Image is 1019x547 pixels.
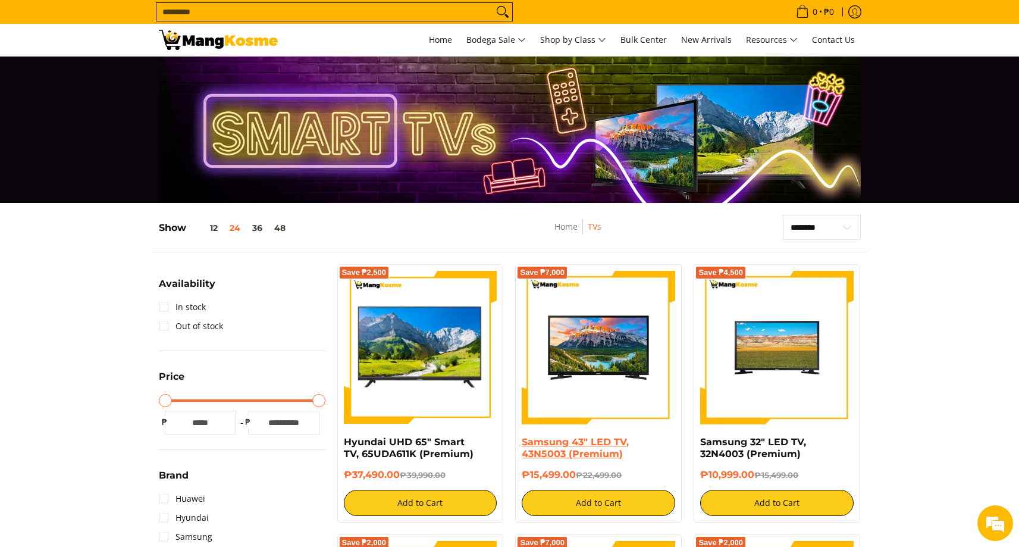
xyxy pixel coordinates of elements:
a: Resources [740,24,804,56]
a: Home [554,221,578,232]
button: Add to Cart [522,490,675,516]
img: TVs - Premium Television Brands l Mang Kosme [159,30,278,50]
span: 0 [811,8,819,16]
span: Contact Us [812,34,855,45]
button: Add to Cart [344,490,497,516]
del: ₱22,499.00 [576,470,622,480]
span: Bulk Center [620,34,667,45]
a: Samsung 32" LED TV, 32N4003 (Premium) [700,436,806,460]
span: ₱ [242,416,254,428]
h6: ₱37,490.00 [344,469,497,481]
a: Shop by Class [534,24,612,56]
a: Samsung 43" LED TV, 43N5003 (Premium) [522,436,629,460]
span: Save ₱7,000 [520,539,565,546]
button: Search [493,3,512,21]
a: In stock [159,298,206,317]
del: ₱39,990.00 [400,470,446,480]
h5: Show [159,222,291,234]
button: 12 [186,223,224,233]
span: Save ₱2,500 [342,269,387,276]
button: 24 [224,223,246,233]
span: Shop by Class [540,33,606,48]
h6: ₱15,499.00 [522,469,675,481]
a: Out of stock [159,317,223,336]
img: samsung-43-inch-led-tv-full-view- mang-kosme [522,271,675,424]
span: Save ₱2,000 [342,539,387,546]
span: ₱0 [822,8,836,16]
span: Save ₱7,000 [520,269,565,276]
nav: Main Menu [290,24,861,56]
a: Home [423,24,458,56]
span: Availability [159,279,215,289]
a: Hyundai UHD 65" Smart TV, 65UDA611K (Premium) [344,436,474,460]
h6: ₱10,999.00 [700,469,854,481]
nav: Breadcrumbs [490,220,666,246]
a: TVs [588,221,601,232]
a: Bulk Center [614,24,673,56]
summary: Open [159,279,215,298]
img: Hyundai UHD 65" Smart TV, 65UDA611K (Premium) [344,271,497,424]
span: Brand [159,471,189,480]
span: New Arrivals [681,34,732,45]
summary: Open [159,372,184,390]
button: 48 [268,223,291,233]
span: Resources [746,33,798,48]
a: Bodega Sale [460,24,532,56]
span: Save ₱2,000 [698,539,743,546]
span: Save ₱4,500 [698,269,743,276]
span: Bodega Sale [466,33,526,48]
del: ₱15,499.00 [754,470,798,480]
a: New Arrivals [675,24,738,56]
span: Price [159,372,184,382]
button: Add to Cart [700,490,854,516]
a: Hyundai [159,508,209,527]
span: • [792,5,838,18]
a: Huawei [159,489,205,508]
span: ₱ [159,416,171,428]
img: samsung-32-inch-led-tv-full-view-mang-kosme [700,271,854,424]
button: 36 [246,223,268,233]
a: Contact Us [806,24,861,56]
summary: Open [159,471,189,489]
span: Home [429,34,452,45]
a: Samsung [159,527,212,546]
